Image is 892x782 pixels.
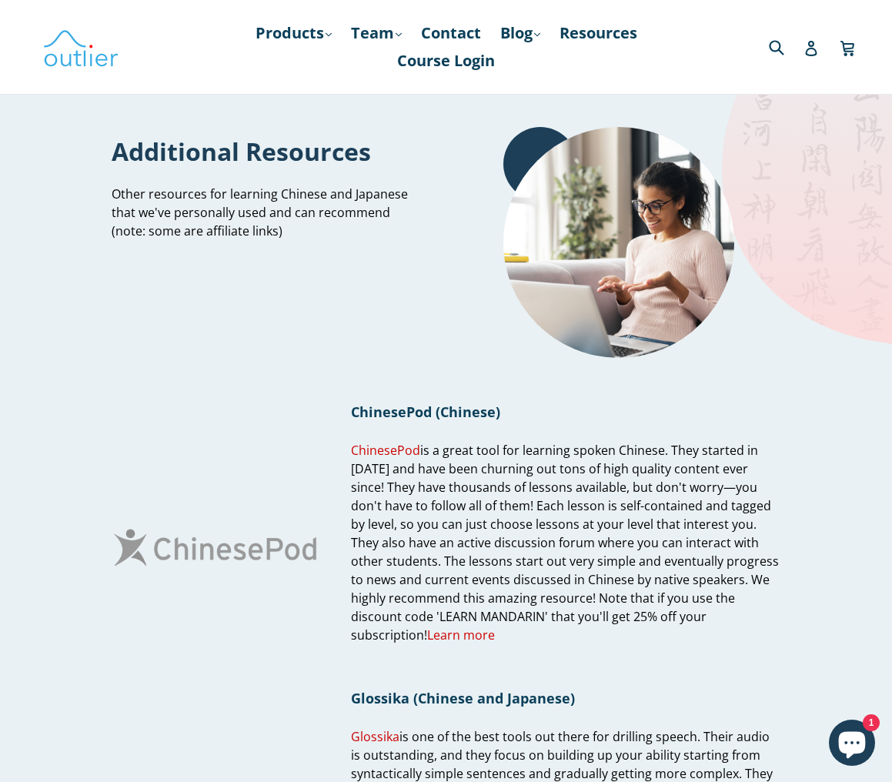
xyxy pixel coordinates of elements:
[552,19,645,47] a: Resources
[427,627,495,644] a: Learn more
[824,720,880,770] inbox-online-store-chat: Shopify online store chat
[351,689,780,707] h1: Glossika (Chinese and Japanese)
[427,627,495,643] span: Learn more
[351,442,779,644] span: is a great tool for learning spoken Chinese. They started in [DATE] and have been churning out to...
[351,442,420,459] span: ChinesePod
[351,442,420,460] a: ChinesePod
[351,728,399,746] a: Glossika
[343,19,409,47] a: Team
[112,135,435,168] h1: Additional Resources
[112,185,408,239] span: Other resources for learning Chinese and Japanese that we've personally used and can recommend (n...
[765,31,807,62] input: Search
[42,25,119,69] img: Outlier Linguistics
[389,47,503,75] a: Course Login
[351,403,780,421] h1: ChinesePod (Chinese)
[413,19,489,47] a: Contact
[248,19,339,47] a: Products
[493,19,548,47] a: Blog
